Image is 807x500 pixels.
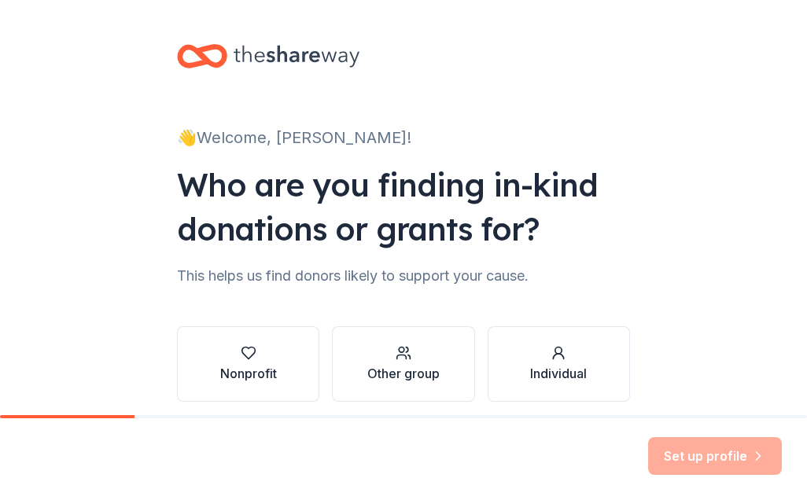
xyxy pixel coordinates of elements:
button: Individual [488,326,630,402]
button: Nonprofit [177,326,319,402]
div: Individual [530,364,587,383]
div: Other group [367,364,440,383]
button: Other group [332,326,474,402]
div: Who are you finding in-kind donations or grants for? [177,163,630,251]
div: 👋 Welcome, [PERSON_NAME]! [177,125,630,150]
div: This helps us find donors likely to support your cause. [177,263,630,289]
div: Nonprofit [220,364,277,383]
